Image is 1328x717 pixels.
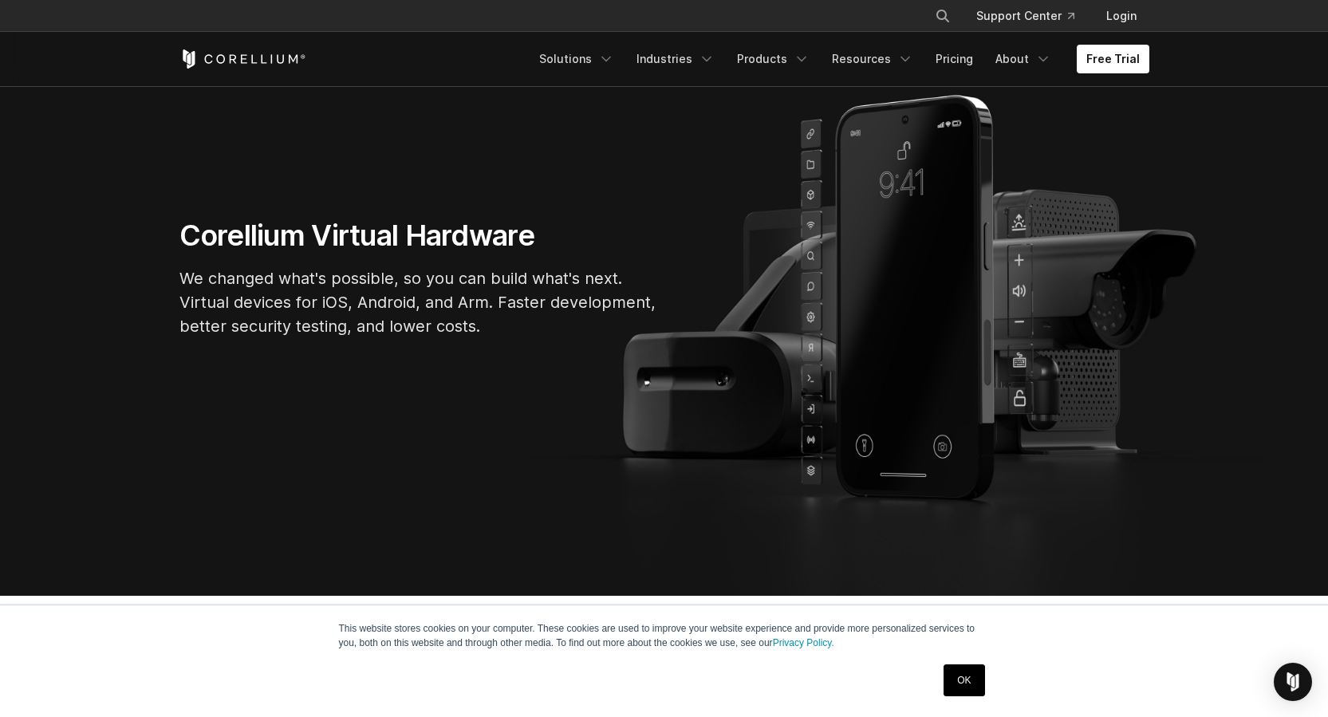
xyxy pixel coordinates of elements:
[916,2,1149,30] div: Navigation Menu
[339,621,990,650] p: This website stores cookies on your computer. These cookies are used to improve your website expe...
[926,45,983,73] a: Pricing
[727,45,819,73] a: Products
[1274,663,1312,701] div: Open Intercom Messenger
[179,266,658,338] p: We changed what's possible, so you can build what's next. Virtual devices for iOS, Android, and A...
[179,218,658,254] h1: Corellium Virtual Hardware
[928,2,957,30] button: Search
[179,49,306,69] a: Corellium Home
[773,637,834,648] a: Privacy Policy.
[530,45,1149,73] div: Navigation Menu
[944,664,984,696] a: OK
[963,2,1087,30] a: Support Center
[1077,45,1149,73] a: Free Trial
[530,45,624,73] a: Solutions
[986,45,1061,73] a: About
[627,45,724,73] a: Industries
[1094,2,1149,30] a: Login
[822,45,923,73] a: Resources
